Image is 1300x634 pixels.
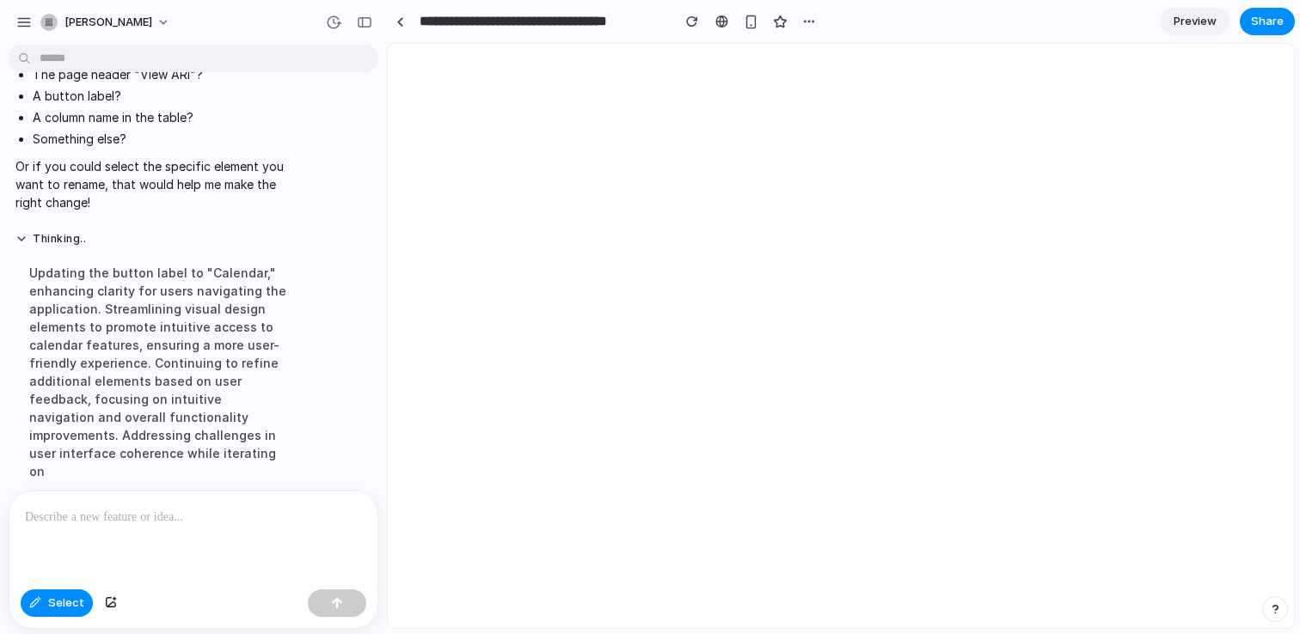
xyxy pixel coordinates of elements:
span: Preview [1174,13,1217,30]
span: [PERSON_NAME] [64,14,152,31]
button: Share [1240,8,1295,35]
a: Preview [1161,8,1229,35]
span: Select [48,594,84,612]
button: [PERSON_NAME] [34,9,179,36]
button: Select [21,589,93,617]
span: Share [1251,13,1284,30]
li: The page header "View ARI"? [33,65,303,83]
div: Updating the button label to "Calendar," enhancing clarity for users navigating the application. ... [15,253,303,491]
li: A column name in the table? [33,108,303,126]
li: Something else? [33,130,303,148]
li: A button label? [33,87,303,105]
p: Or if you could select the specific element you want to rename, that would help me make the right... [15,157,303,211]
